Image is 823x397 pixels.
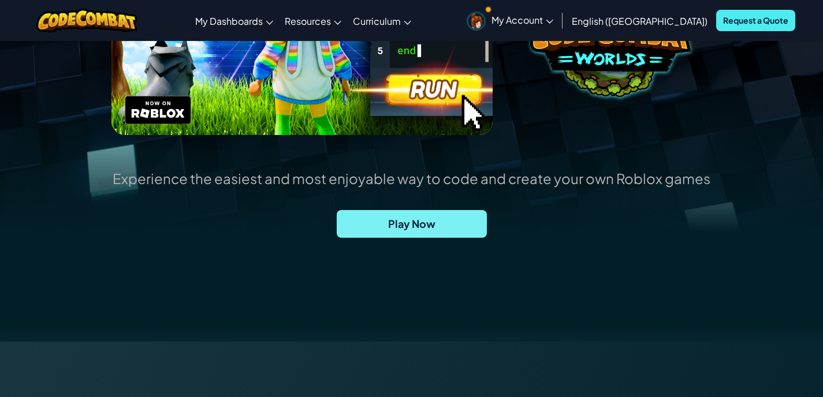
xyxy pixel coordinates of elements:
a: Request a Quote [716,10,795,31]
a: My Account [461,2,559,39]
span: My Account [491,14,553,26]
a: English ([GEOGRAPHIC_DATA]) [566,5,713,36]
a: My Dashboards [189,5,279,36]
a: Resources [279,5,347,36]
img: avatar [467,12,486,31]
span: My Dashboards [195,15,263,27]
span: Curriculum [353,15,401,27]
span: Resources [285,15,331,27]
a: Play Now [337,210,487,238]
p: Experience the easiest and most enjoyable way to code and create your own Roblox games [113,170,710,187]
a: Curriculum [347,5,417,36]
span: English ([GEOGRAPHIC_DATA]) [572,15,707,27]
img: CodeCombat logo [36,9,137,32]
